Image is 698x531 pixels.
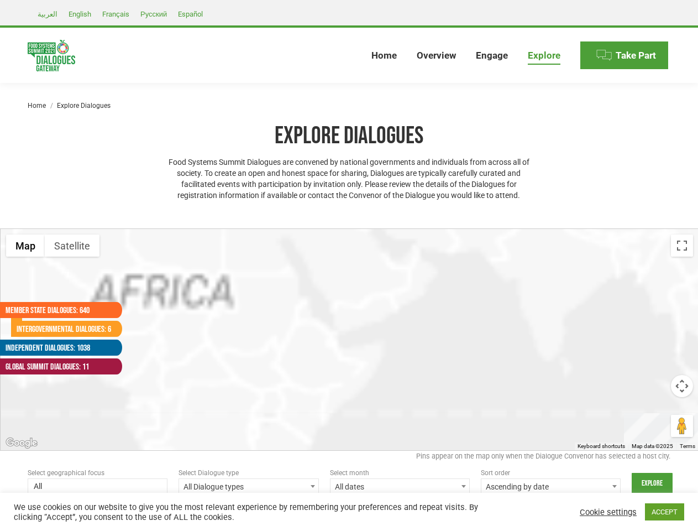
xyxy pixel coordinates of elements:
span: Explore [528,50,560,61]
div: Select month [330,467,470,478]
span: All dates [330,479,469,494]
span: العربية [38,10,57,18]
span: All Dialogue types [179,479,318,494]
input: Explore [632,473,673,494]
span: Take Part [616,50,656,61]
span: Engage [476,50,508,61]
a: Home [28,102,46,110]
div: We use cookies on our website to give you the most relevant experience by remembering your prefer... [14,502,483,522]
div: Select Dialogue type [179,467,318,478]
button: Toggle fullscreen view [671,235,693,257]
a: Español [172,7,208,20]
span: Español [178,10,203,18]
span: Overview [417,50,456,61]
button: Show street map [6,235,45,257]
span: Home [371,50,397,61]
span: Ascending by date [481,478,621,494]
a: العربية [32,7,63,20]
h1: Explore Dialogues [163,121,536,151]
div: Sort order [481,467,621,478]
a: Français [97,7,135,20]
button: Keyboard shortcuts [578,442,625,450]
button: Drag Pegman onto the map to open Street View [671,415,693,437]
span: All dates [330,478,470,494]
span: All Dialogue types [179,478,318,494]
a: Open this area in Google Maps (opens a new window) [3,436,40,450]
img: Google [3,436,40,450]
a: English [63,7,97,20]
span: Ascending by date [481,479,620,494]
button: Map camera controls [671,375,693,397]
a: Terms (opens in new tab) [680,443,695,449]
button: Show satellite imagery [45,235,99,257]
div: Select geographical focus [28,467,167,478]
p: Food Systems Summit Dialogues are convened by national governments and individuals from across al... [163,157,536,201]
img: Menu icon [596,47,612,64]
a: Cookie settings [580,507,637,517]
span: Explore Dialogues [57,102,111,110]
span: Français [102,10,129,18]
a: Русский [135,7,172,20]
img: Food Systems Summit Dialogues [28,40,75,71]
a: Intergovernmental Dialogues: 6 [11,321,111,337]
div: Pins appear on the map only when the Dialogue Convenor has selected a host city. [28,451,670,467]
a: ACCEPT [645,503,684,520]
span: Map data ©2025 [632,443,673,449]
span: Русский [140,10,167,18]
span: English [69,10,91,18]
